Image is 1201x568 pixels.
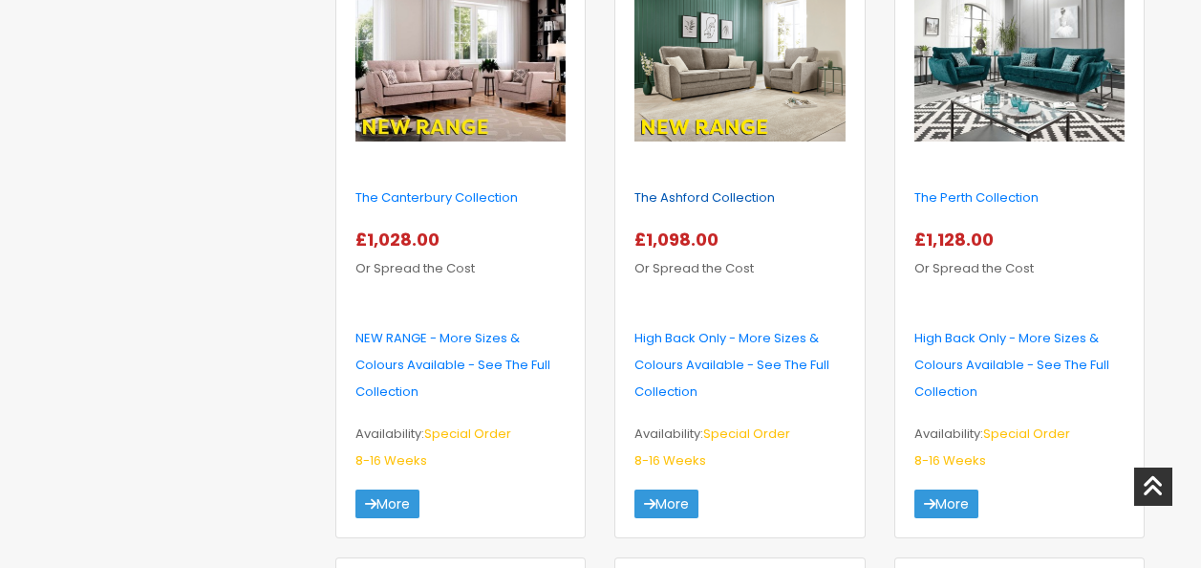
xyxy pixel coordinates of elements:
span: Special Order 8-16 Weeks [634,425,790,470]
p: Or Spread the Cost [914,227,1125,282]
span: £1,098.00 [634,228,726,251]
p: Availability: [914,421,1125,474]
span: £1,128.00 [914,228,1001,251]
a: More [355,490,419,518]
span: Special Order 8-16 Weeks [914,425,1070,470]
a: £1,098.00 [634,232,726,251]
a: The Canterbury Collection [355,188,518,207]
p: NEW RANGE - More Sizes & Colours Available - See The Full Collection [355,325,566,405]
p: Or Spread the Cost [634,227,845,282]
p: Availability: [355,421,566,474]
a: The Perth Collection [914,188,1039,207]
p: Availability: [634,421,845,474]
a: £1,128.00 [914,232,1001,251]
a: The Ashford Collection [634,188,775,207]
a: £1,028.00 [355,232,447,251]
p: High Back Only - More Sizes & Colours Available - See The Full Collection [914,325,1125,405]
span: £1,028.00 [355,228,447,251]
p: High Back Only - More Sizes & Colours Available - See The Full Collection [634,325,845,405]
span: Special Order 8-16 Weeks [355,425,511,470]
p: Or Spread the Cost [355,227,566,282]
a: More [914,490,978,518]
a: More [634,490,698,518]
